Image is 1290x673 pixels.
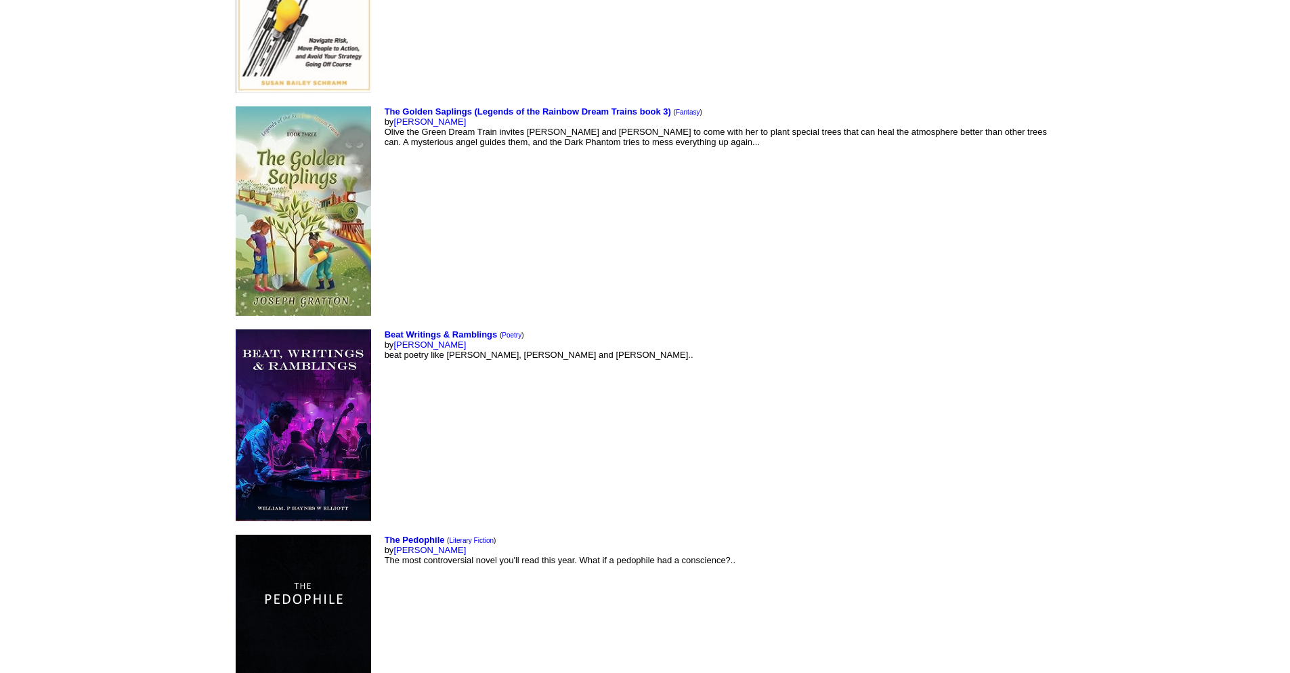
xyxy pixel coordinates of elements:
[385,106,1047,147] font: by Olive the Green Dream Train invites [PERSON_NAME] and [PERSON_NAME] to come with her to plant ...
[385,106,671,117] a: The Golden Saplings (Legends of the Rainbow Dream Trains book 3)
[502,331,521,339] a: Poetry
[393,545,466,555] a: [PERSON_NAME]
[385,535,735,565] font: by The most controversial novel you'll read this year. What if a pedophile had a conscience?..
[236,329,371,521] img: 80760.jpg
[676,108,700,116] a: Fantasy
[393,340,466,350] a: [PERSON_NAME]
[447,537,496,544] font: ( )
[385,329,498,340] a: Beat Writings & Ramblings
[393,117,466,127] a: [PERSON_NAME]
[500,331,524,339] font: ( )
[236,106,371,316] img: 80762.jpeg
[385,329,693,360] font: by beat poetry like [PERSON_NAME], [PERSON_NAME] and [PERSON_NAME]..
[385,535,445,545] a: The Pedophile
[449,537,494,544] a: Literary Fiction
[674,108,702,116] font: ( )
